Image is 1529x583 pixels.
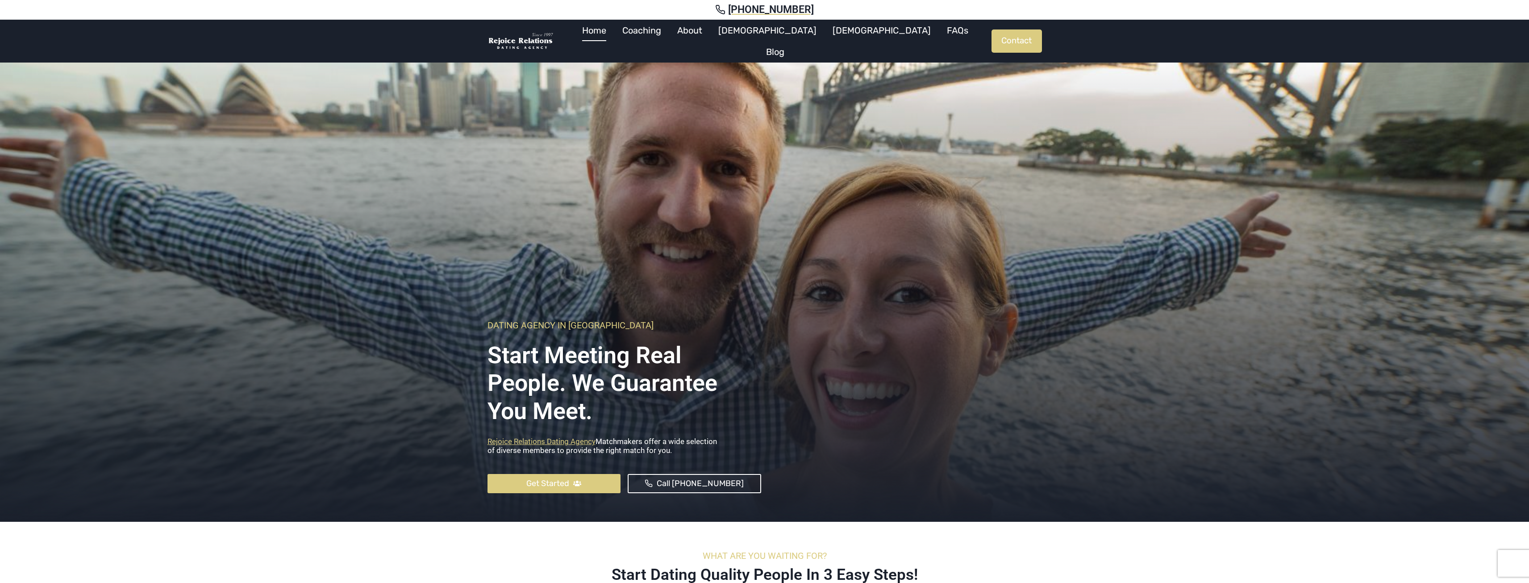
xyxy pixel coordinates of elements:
p: Matchmakers offer a wide selection of diverse members to provide the right match for you. [487,437,761,460]
nav: Primary Navigation [559,20,992,63]
a: About [669,20,710,41]
span: Call [PHONE_NUMBER] [657,477,744,490]
a: Contact [992,29,1042,53]
a: [DEMOGRAPHIC_DATA] [825,20,939,41]
h6: Dating Agency In [GEOGRAPHIC_DATA] [487,320,761,331]
a: Home [574,20,614,41]
a: Rejoice Relations Dating Agency [487,437,596,446]
a: [PHONE_NUMBER] [11,4,1518,16]
a: FAQs [939,20,976,41]
a: [DEMOGRAPHIC_DATA] [710,20,825,41]
span: Get Started [526,477,569,490]
h6: What Are you Waiting For? [487,550,1042,561]
img: Rejoice Relations [487,32,554,50]
a: Coaching [614,20,669,41]
a: Call [PHONE_NUMBER] [628,474,761,493]
span: [PHONE_NUMBER] [728,4,814,16]
a: Blog [758,41,792,63]
a: Get Started [487,474,621,493]
h1: Start Meeting Real People. We Guarantee you meet. [487,335,761,425]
